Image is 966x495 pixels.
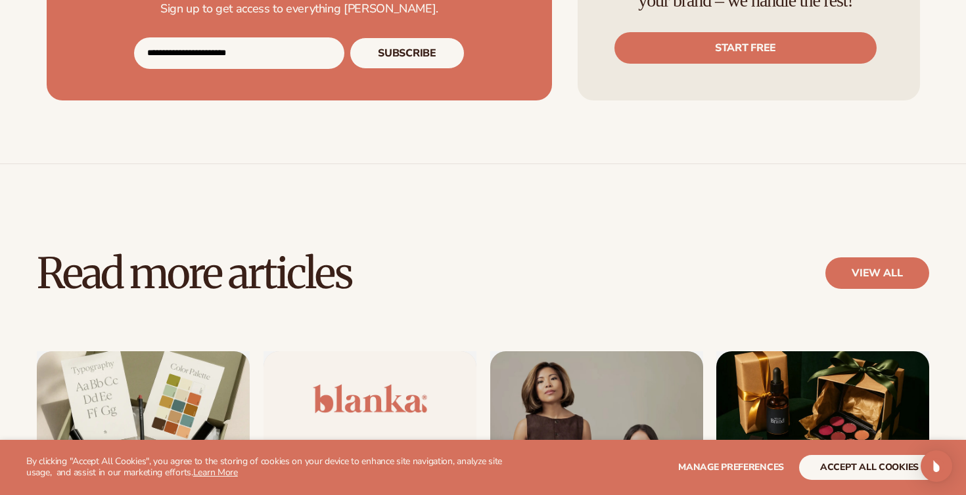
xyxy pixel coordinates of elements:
button: Manage preferences [678,455,784,480]
div: Open Intercom Messenger [921,450,952,482]
a: Start free [614,32,877,64]
button: accept all cookies [799,455,940,480]
a: view all [825,257,929,289]
p: By clicking "Accept All Cookies", you agree to the storing of cookies on your device to enhance s... [26,456,513,479]
h2: Read more articles [37,251,351,295]
input: Email address [134,37,344,69]
p: Sign up to get access to everything [PERSON_NAME]. [68,2,531,16]
button: Subscribe [350,37,464,69]
span: Manage preferences [678,461,784,473]
a: Learn More [193,466,238,479]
